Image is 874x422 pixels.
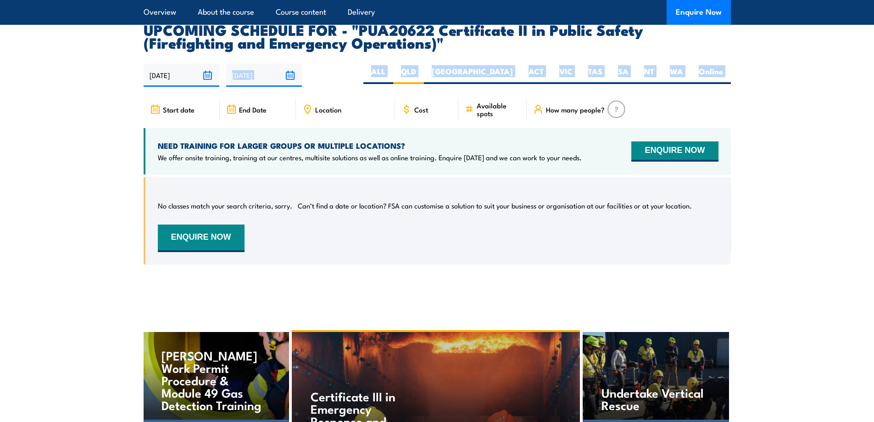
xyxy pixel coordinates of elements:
[580,66,610,84] label: TAS
[144,23,731,49] h2: UPCOMING SCHEDULE FOR - "PUA20622 Certificate II in Public Safety (Firefighting and Emergency Ope...
[414,106,428,113] span: Cost
[610,66,636,84] label: SA
[144,63,219,87] input: From date
[424,66,521,84] label: [GEOGRAPHIC_DATA]
[239,106,267,113] span: End Date
[662,66,691,84] label: WA
[477,101,520,117] span: Available spots
[363,66,393,84] label: ALL
[161,349,270,411] h4: [PERSON_NAME] Work Permit Procedure & Module 49 Gas Detection Training
[546,106,605,113] span: How many people?
[691,66,731,84] label: Online
[631,141,718,162] button: ENQUIRE NOW
[298,201,692,210] p: Can’t find a date or location? FSA can customise a solution to suit your business or organisation...
[521,66,551,84] label: ACT
[158,141,582,151] h4: NEED TRAINING FOR LARGER GROUPS OR MULTIPLE LOCATIONS?
[601,386,710,411] h4: Undertake Vertical Rescue
[158,201,292,210] p: No classes match your search criteria, sorry.
[636,66,662,84] label: NT
[393,66,424,84] label: QLD
[158,225,245,252] button: ENQUIRE NOW
[163,106,195,113] span: Start date
[315,106,341,113] span: Location
[158,153,582,162] p: We offer onsite training, training at our centres, multisite solutions as well as online training...
[226,63,302,87] input: To date
[551,66,580,84] label: VIC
